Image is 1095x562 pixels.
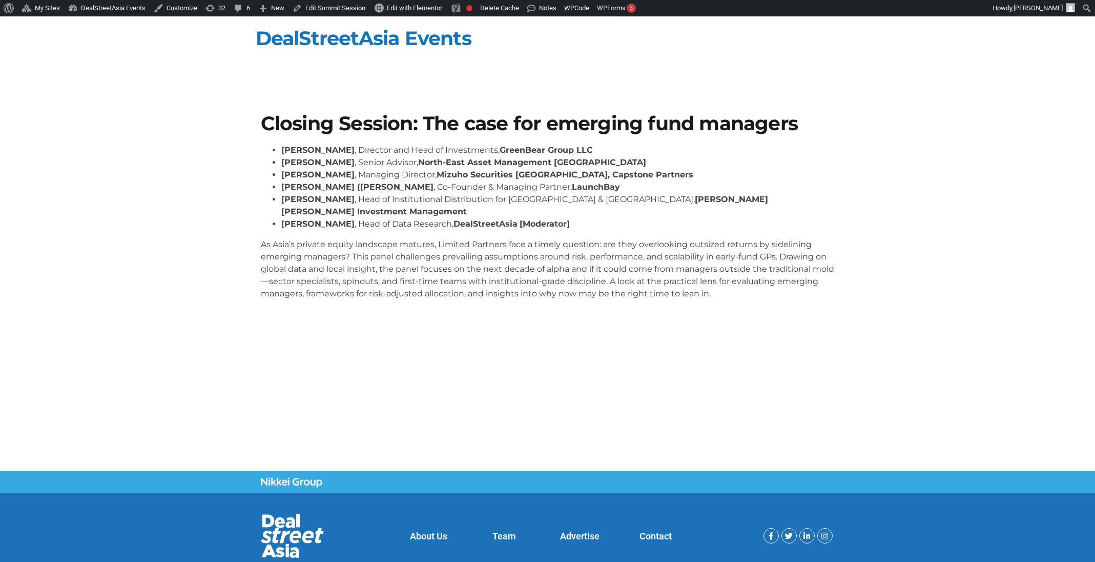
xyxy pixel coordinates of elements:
li: , Co-Founder & Managing Partner, [281,181,835,193]
strong: Mizuho Securities [GEOGRAPHIC_DATA], Capstone Partners [437,170,693,179]
strong: North-East Asset Management [GEOGRAPHIC_DATA] [418,157,646,167]
img: Nikkei Group [261,477,322,488]
li: , Head of Data Research, [281,218,835,230]
a: About Us [410,531,447,541]
li: , Director and Head of Investments, [281,144,835,156]
strong: [Moderator] [520,219,570,229]
div: Focus keyphrase not set [466,5,472,11]
strong: GreenBear Group LLC [500,145,593,155]
strong: [PERSON_NAME] [281,157,355,167]
li: , Senior Advisor, [281,156,835,169]
a: DealStreetAsia Events [256,26,471,50]
strong: [PERSON_NAME] ([PERSON_NAME] [281,182,433,192]
strong: [PERSON_NAME] [PERSON_NAME] Investment Management [281,194,768,216]
li: , Head of Institutional Distribution for [GEOGRAPHIC_DATA] & [GEOGRAPHIC_DATA], [281,193,835,218]
strong: DealStreetAsia [453,219,518,229]
strong: [PERSON_NAME] [281,145,355,155]
span: [PERSON_NAME] [1014,4,1063,12]
p: As Asia’s private equity landscape matures, Limited Partners face a timely question: are they ove... [261,238,835,300]
span: Edit with Elementor [387,4,442,12]
a: Advertise [560,531,600,541]
h1: Closing Session: The case for emerging fund managers [261,114,835,133]
div: 3 [627,4,636,13]
a: Contact [639,531,672,541]
strong: [PERSON_NAME] [281,194,355,204]
strong: [PERSON_NAME] [281,219,355,229]
strong: LaunchBay [572,182,620,192]
a: Team [492,531,516,541]
li: , Managing Director, [281,169,835,181]
strong: [PERSON_NAME] [281,170,355,179]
